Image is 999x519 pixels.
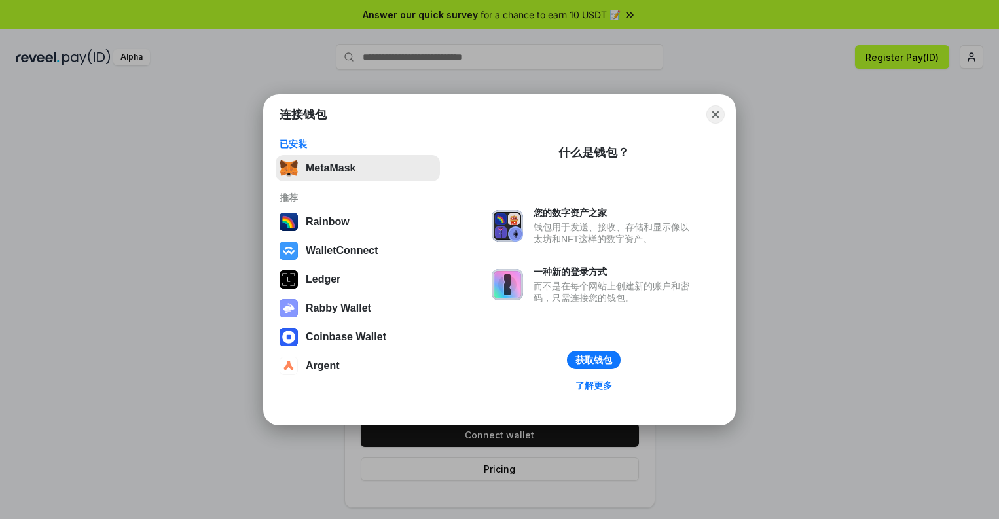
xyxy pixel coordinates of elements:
button: Argent [276,353,440,379]
img: svg+xml,%3Csvg%20xmlns%3D%22http%3A%2F%2Fwww.w3.org%2F2000%2Fsvg%22%20fill%3D%22none%22%20viewBox... [492,269,523,300]
div: Argent [306,360,340,372]
div: 已安装 [280,138,436,150]
button: Rainbow [276,209,440,235]
div: Ledger [306,274,340,285]
div: 您的数字资产之家 [534,207,696,219]
button: Rabby Wallet [276,295,440,321]
button: 获取钱包 [567,351,621,369]
button: WalletConnect [276,238,440,264]
img: svg+xml,%3Csvg%20xmlns%3D%22http%3A%2F%2Fwww.w3.org%2F2000%2Fsvg%22%20width%3D%2228%22%20height%3... [280,270,298,289]
img: svg+xml,%3Csvg%20width%3D%2228%22%20height%3D%2228%22%20viewBox%3D%220%200%2028%2028%22%20fill%3D... [280,328,298,346]
h1: 连接钱包 [280,107,327,122]
img: svg+xml,%3Csvg%20xmlns%3D%22http%3A%2F%2Fwww.w3.org%2F2000%2Fsvg%22%20fill%3D%22none%22%20viewBox... [280,299,298,317]
button: MetaMask [276,155,440,181]
img: svg+xml,%3Csvg%20width%3D%2228%22%20height%3D%2228%22%20viewBox%3D%220%200%2028%2028%22%20fill%3D... [280,242,298,260]
div: 推荐 [280,192,436,204]
div: MetaMask [306,162,355,174]
button: Coinbase Wallet [276,324,440,350]
div: 钱包用于发送、接收、存储和显示像以太坊和NFT这样的数字资产。 [534,221,696,245]
div: Rabby Wallet [306,302,371,314]
button: Close [706,105,725,124]
div: 一种新的登录方式 [534,266,696,277]
img: svg+xml,%3Csvg%20fill%3D%22none%22%20height%3D%2233%22%20viewBox%3D%220%200%2035%2033%22%20width%... [280,159,298,177]
img: svg+xml,%3Csvg%20width%3D%2228%22%20height%3D%2228%22%20viewBox%3D%220%200%2028%2028%22%20fill%3D... [280,357,298,375]
img: svg+xml,%3Csvg%20xmlns%3D%22http%3A%2F%2Fwww.w3.org%2F2000%2Fsvg%22%20fill%3D%22none%22%20viewBox... [492,210,523,242]
div: 而不是在每个网站上创建新的账户和密码，只需连接您的钱包。 [534,280,696,304]
div: 了解更多 [575,380,612,391]
div: Rainbow [306,216,350,228]
button: Ledger [276,266,440,293]
div: 获取钱包 [575,354,612,366]
a: 了解更多 [568,377,620,394]
img: svg+xml,%3Csvg%20width%3D%22120%22%20height%3D%22120%22%20viewBox%3D%220%200%20120%20120%22%20fil... [280,213,298,231]
div: WalletConnect [306,245,378,257]
div: 什么是钱包？ [558,145,629,160]
div: Coinbase Wallet [306,331,386,343]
